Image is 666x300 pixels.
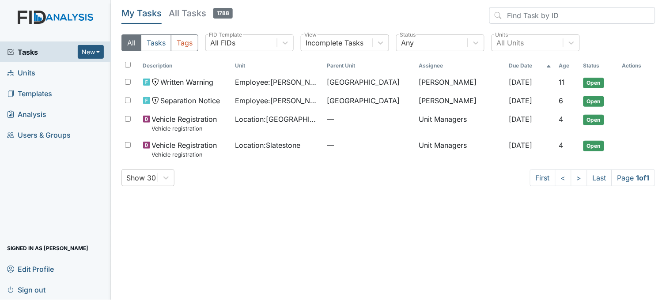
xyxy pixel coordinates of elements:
[141,34,171,51] button: Tasks
[559,96,563,105] span: 6
[612,169,655,186] span: Page
[509,96,533,105] span: [DATE]
[559,78,565,86] span: 11
[580,58,619,73] th: Toggle SortBy
[509,115,533,124] span: [DATE]
[169,7,233,19] h5: All Tasks
[559,141,563,150] span: 4
[583,115,604,125] span: Open
[171,34,198,51] button: Tags
[125,62,131,67] input: Toggle All Rows Selected
[571,169,587,186] a: >
[213,8,233,19] span: 1788
[583,78,604,88] span: Open
[235,95,320,106] span: Employee : [PERSON_NAME]
[7,262,54,276] span: Edit Profile
[121,34,141,51] button: All
[323,58,415,73] th: Toggle SortBy
[140,58,231,73] th: Toggle SortBy
[161,77,214,87] span: Written Warning
[496,37,524,48] div: All Units
[235,114,320,124] span: Location : [GEOGRAPHIC_DATA]
[416,92,506,110] td: [PERSON_NAME]
[416,73,506,92] td: [PERSON_NAME]
[306,37,363,48] div: Incomplete Tasks
[489,7,655,24] input: Find Task by ID
[530,169,655,186] nav: task-pagination
[509,141,533,150] span: [DATE]
[7,107,46,121] span: Analysis
[559,115,563,124] span: 4
[231,58,323,73] th: Toggle SortBy
[152,114,217,133] span: Vehicle Registration Vehicle registration
[152,150,217,159] small: Vehicle registration
[327,95,400,106] span: [GEOGRAPHIC_DATA]
[619,58,655,73] th: Actions
[587,169,612,186] a: Last
[152,140,217,159] span: Vehicle Registration Vehicle registration
[7,47,78,57] a: Tasks
[7,128,71,142] span: Users & Groups
[416,58,506,73] th: Assignee
[126,172,156,183] div: Show 30
[235,77,320,87] span: Employee : [PERSON_NAME], Ky'Asia
[121,7,162,19] h5: My Tasks
[235,140,300,150] span: Location : Slatestone
[7,66,35,79] span: Units
[7,241,88,255] span: Signed in as [PERSON_NAME]
[555,58,580,73] th: Toggle SortBy
[555,169,571,186] a: <
[401,37,414,48] div: Any
[416,136,506,162] td: Unit Managers
[327,114,412,124] span: —
[416,110,506,136] td: Unit Managers
[210,37,235,48] div: All FIDs
[509,78,533,86] span: [DATE]
[7,86,52,100] span: Templates
[327,77,400,87] span: [GEOGRAPHIC_DATA]
[152,124,217,133] small: Vehicle registration
[583,141,604,151] span: Open
[78,45,104,59] button: New
[506,58,556,73] th: Toggle SortBy
[636,173,650,182] strong: 1 of 1
[121,34,198,51] div: Type filter
[161,95,220,106] span: Separation Notice
[530,169,556,186] a: First
[327,140,412,150] span: —
[7,283,45,296] span: Sign out
[583,96,604,107] span: Open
